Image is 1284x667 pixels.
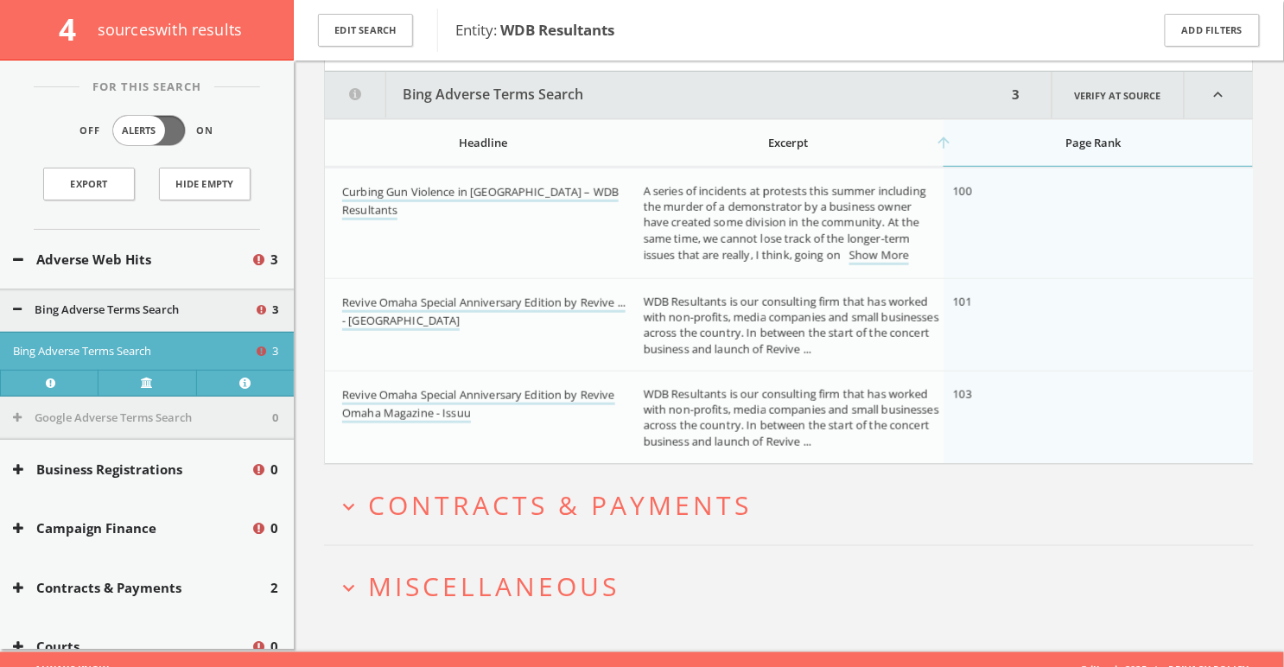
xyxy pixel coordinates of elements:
span: Entity: [455,20,614,40]
button: Bing Adverse Terms Search [13,302,254,319]
button: expand_moreMiscellaneous [337,572,1254,600]
button: Business Registrations [13,460,251,480]
button: Adverse Web Hits [13,250,251,270]
i: expand_more [337,495,360,518]
span: Miscellaneous [368,569,620,604]
i: expand_less [1185,72,1253,118]
a: Show More [849,247,909,265]
span: 0 [270,637,278,657]
button: Bing Adverse Terms Search [13,343,254,360]
span: WDB Resultants is our consulting firm that has worked with non-profits, media companies and small... [644,294,939,357]
span: 3 [272,343,278,360]
span: WDB Resultants is our consulting firm that has worked with non-profits, media companies and small... [644,386,939,449]
i: arrow_upward [935,134,952,151]
span: 2 [270,578,278,598]
div: Excerpt [643,135,933,150]
i: expand_more [337,576,360,600]
span: 0 [270,518,278,538]
button: Edit Search [318,14,413,48]
span: A series of incidents at protests this summer including the murder of a demonstrator by a busines... [644,183,926,263]
span: 100 [953,183,971,199]
button: Bing Adverse Terms Search [325,72,1007,118]
a: Export [43,168,135,200]
div: Headline [342,135,624,150]
span: source s with results [98,19,243,40]
a: Revive Omaha Special Anniversary Edition by Revive Omaha Magazine - Issuu [342,387,615,423]
span: 101 [953,294,971,309]
div: grid [325,168,1255,463]
div: Page Rank [952,135,1236,150]
button: Hide Empty [159,168,251,200]
a: Revive Omaha Special Anniversary Edition by Revive ... - [GEOGRAPHIC_DATA] [342,295,626,331]
a: Verify at source [98,370,195,396]
button: Add Filters [1165,14,1260,48]
span: 103 [953,386,971,402]
span: For This Search [79,79,214,96]
a: Verify at source [1052,72,1185,118]
div: 3 [1007,72,1026,118]
a: Curbing Gun Violence in [GEOGRAPHIC_DATA] – WDB Resultants [342,184,619,220]
span: 4 [59,9,91,49]
button: Courts [13,637,251,657]
span: 0 [272,410,278,427]
button: expand_moreContracts & Payments [337,491,1254,519]
button: Campaign Finance [13,518,251,538]
b: WDB Resultants [500,20,614,40]
button: Google Adverse Terms Search [13,410,272,427]
button: Contracts & Payments [13,578,270,598]
span: Contracts & Payments [368,487,752,523]
span: 3 [272,302,278,319]
span: 3 [270,250,278,270]
span: 0 [270,460,278,480]
span: On [197,124,214,138]
span: Off [80,124,101,138]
